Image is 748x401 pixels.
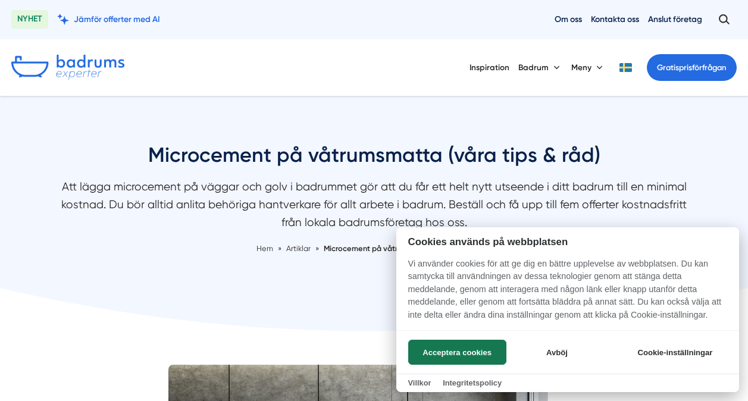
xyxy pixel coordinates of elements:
[396,236,739,248] h2: Cookies används på webbplatsen
[623,340,727,365] button: Cookie-inställningar
[396,258,739,330] p: Vi använder cookies för att ge dig en bättre upplevelse av webbplatsen. Du kan samtycka till anvä...
[509,340,604,365] button: Avböj
[408,378,431,387] a: Villkor
[408,340,506,365] button: Acceptera cookies
[443,378,502,387] a: Integritetspolicy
